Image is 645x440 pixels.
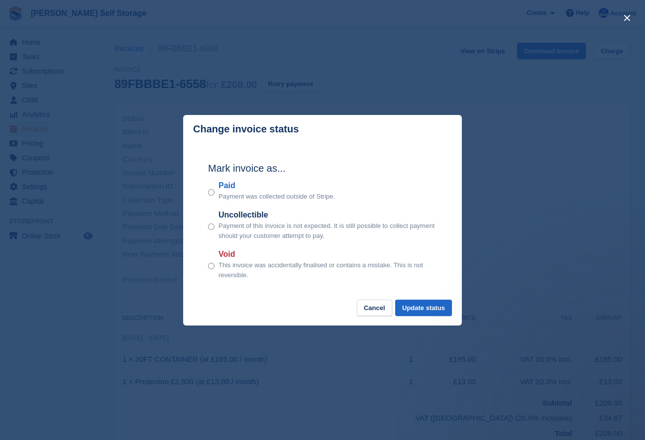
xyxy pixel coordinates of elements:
[218,209,437,221] label: Uncollectible
[619,10,635,26] button: close
[208,161,437,176] h2: Mark invoice as...
[218,260,437,280] p: This invoice was accidentally finalised or contains a mistake. This is not reversible.
[218,192,335,202] p: Payment was collected outside of Stripe.
[395,300,452,316] button: Update status
[218,221,437,240] p: Payment of this invoice is not expected. It is still possible to collect payment should your cust...
[193,123,299,135] p: Change invoice status
[357,300,392,316] button: Cancel
[218,248,437,260] label: Void
[218,180,335,192] label: Paid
